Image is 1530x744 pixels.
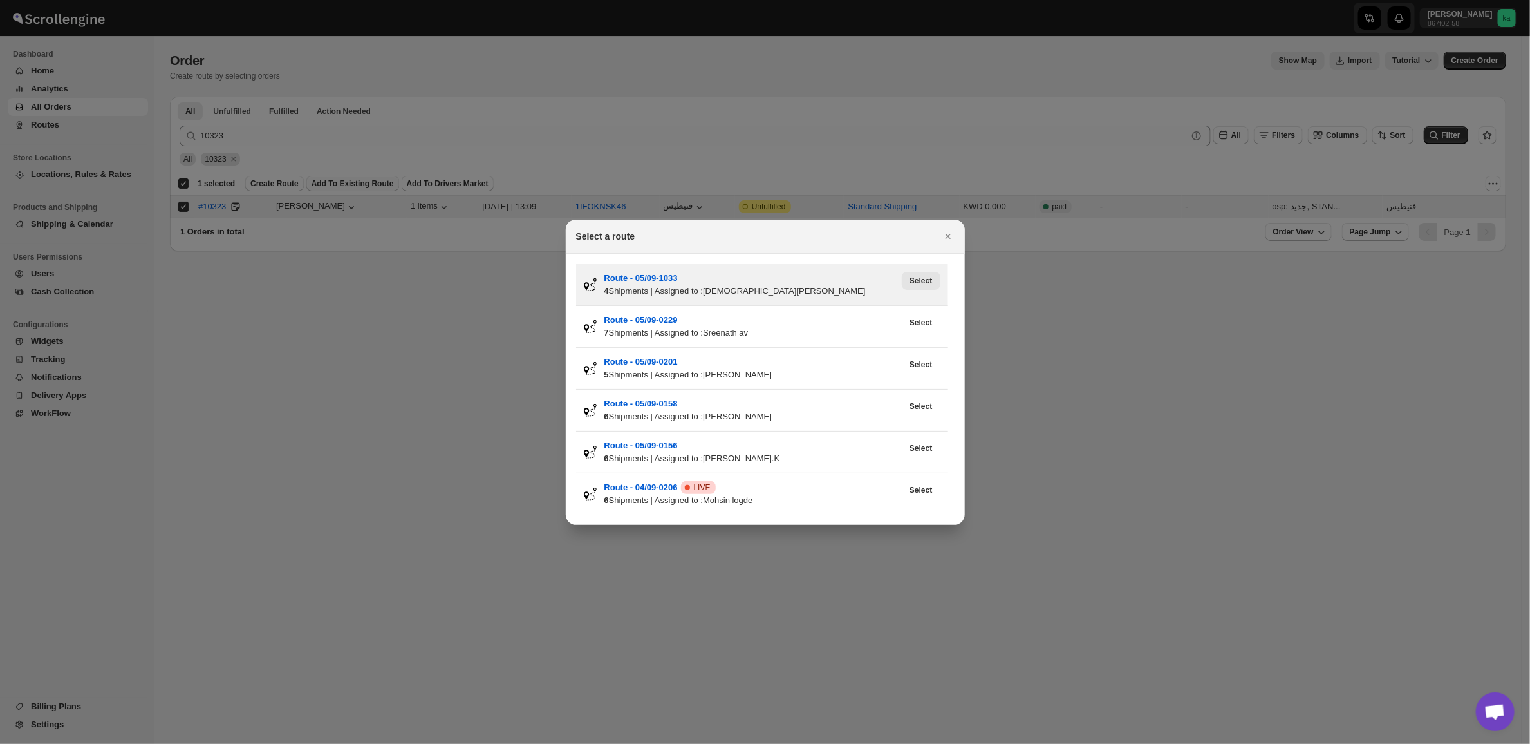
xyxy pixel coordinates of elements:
[902,439,940,457] button: View Route - 05/09-0156’s latest order
[604,368,902,381] div: Shipments | Assigned to : [PERSON_NAME]
[604,494,902,507] div: Shipments | Assigned to : Mohsin logde
[910,276,932,286] span: Select
[902,481,940,499] button: View Route - 04/09-0206’s latest order
[902,356,940,374] button: View Route - 05/09-0201’s latest order
[604,439,678,452] button: Route - 05/09-0156
[604,286,609,296] b: 4
[604,410,902,423] div: Shipments | Assigned to : [PERSON_NAME]
[604,272,678,285] button: Route - 05/09-1033
[604,397,678,410] button: Route - 05/09-0158
[910,359,932,370] span: Select
[902,272,940,290] button: View Route - 05/09-1033’s latest order
[604,481,678,494] button: Route - 04/09-0206
[604,453,609,463] b: 6
[910,318,932,328] span: Select
[910,401,932,412] span: Select
[604,495,609,505] b: 6
[604,356,678,368] button: Route - 05/09-0201
[604,370,609,379] b: 5
[1476,692,1515,731] a: Open chat
[910,443,932,453] span: Select
[604,412,609,421] b: 6
[604,328,609,338] b: 7
[604,314,678,327] button: Route - 05/09-0229
[910,485,932,495] span: Select
[939,227,957,245] button: Close
[604,452,902,465] div: Shipments | Assigned to : [PERSON_NAME].K
[604,285,902,298] div: Shipments | Assigned to : [DEMOGRAPHIC_DATA][PERSON_NAME]
[576,230,635,243] h2: Select a route
[694,482,711,493] span: LIVE
[604,327,902,339] div: Shipments | Assigned to : Sreenath av
[902,314,940,332] button: View Route - 05/09-0229’s latest order
[902,397,940,415] button: View Route - 05/09-0158’s latest order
